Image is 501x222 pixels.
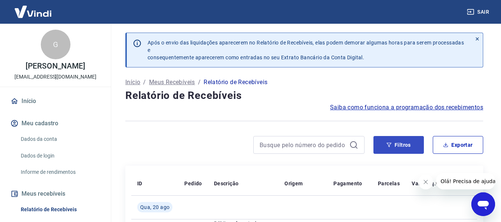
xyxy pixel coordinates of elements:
span: Qua, 20 ago [140,203,169,211]
button: Meus recebíveis [9,186,102,202]
p: / [198,78,201,87]
p: Pagamento [333,180,362,187]
a: Relatório de Recebíveis [18,202,102,217]
p: [PERSON_NAME] [26,62,85,70]
img: Vindi [9,0,57,23]
p: / [143,78,146,87]
p: [EMAIL_ADDRESS][DOMAIN_NAME] [14,73,96,81]
iframe: Mensagem da empresa [436,173,495,189]
p: Pedido [184,180,202,187]
p: Parcelas [378,180,400,187]
span: Olá! Precisa de ajuda? [4,5,62,11]
iframe: Botão para abrir a janela de mensagens [471,192,495,216]
p: Após o envio das liquidações aparecerem no Relatório de Recebíveis, elas podem demorar algumas ho... [148,39,466,61]
a: Início [9,93,102,109]
button: Meu cadastro [9,115,102,132]
h4: Relatório de Recebíveis [125,88,483,103]
a: Informe de rendimentos [18,165,102,180]
button: Exportar [433,136,483,154]
input: Busque pelo número do pedido [260,139,346,150]
a: Saiba como funciona a programação dos recebimentos [330,103,483,112]
p: Valor Líq. [412,180,436,187]
a: Início [125,78,140,87]
p: Relatório de Recebíveis [204,78,267,87]
p: Origem [284,180,303,187]
a: Meus Recebíveis [149,78,195,87]
p: ID [137,180,142,187]
button: Sair [465,5,492,19]
a: Dados da conta [18,132,102,147]
iframe: Fechar mensagem [418,175,433,189]
p: Descrição [214,180,239,187]
button: Filtros [373,136,424,154]
a: Dados de login [18,148,102,163]
div: G [41,30,70,59]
